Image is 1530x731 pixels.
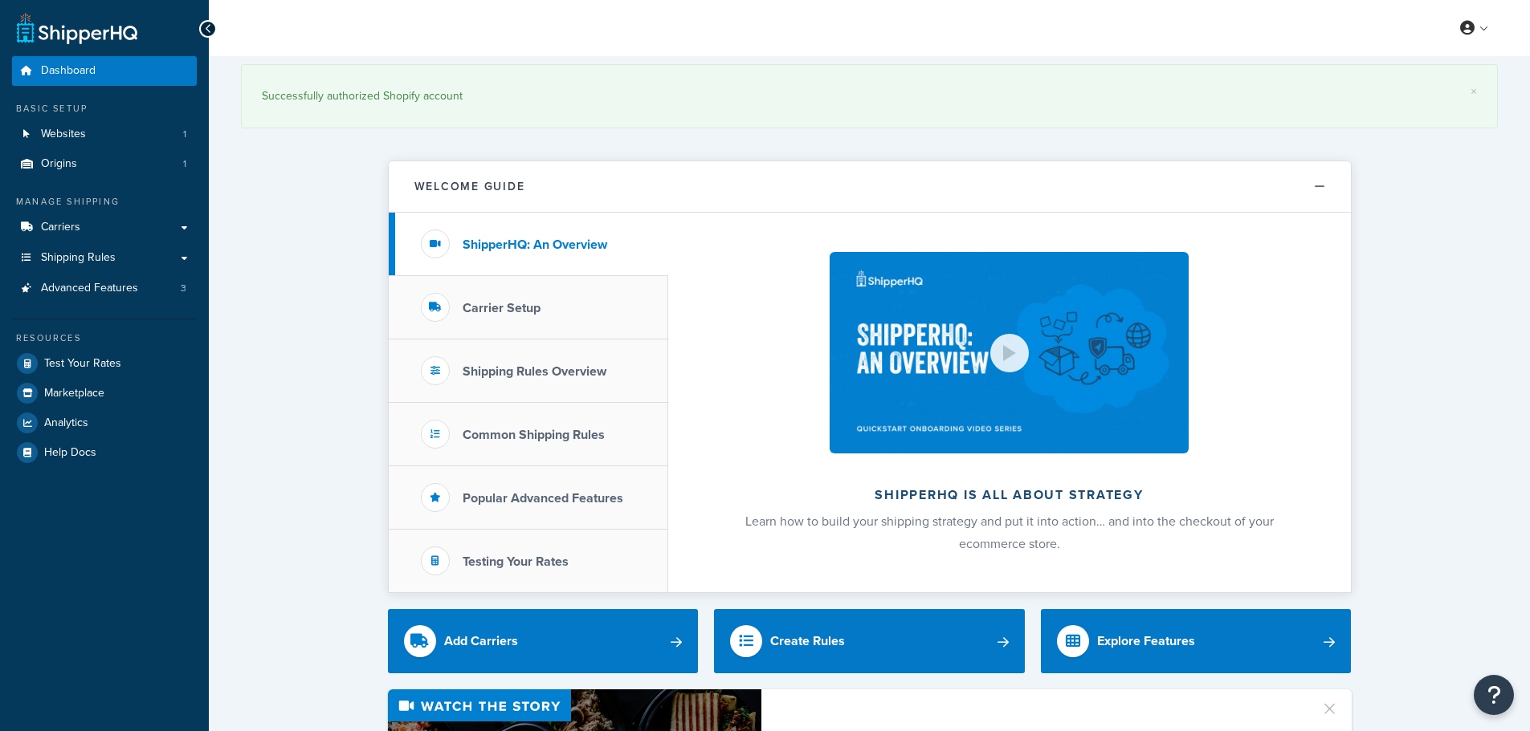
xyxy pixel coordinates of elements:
[262,85,1477,108] div: Successfully authorized Shopify account
[830,252,1188,453] img: ShipperHQ is all about strategy
[12,149,197,179] li: Origins
[41,128,86,141] span: Websites
[463,238,607,252] h3: ShipperHQ: An Overview
[12,56,197,86] a: Dashboard
[12,274,197,303] li: Advanced Features
[745,512,1274,553] span: Learn how to build your shipping strategy and put it into action… and into the checkout of your e...
[41,221,80,234] span: Carriers
[12,408,197,437] a: Analytics
[463,364,606,379] h3: Shipping Rules Overview
[12,274,197,303] a: Advanced Features3
[388,609,699,673] a: Add Carriers
[12,102,197,116] div: Basic Setup
[183,128,186,141] span: 1
[41,282,138,295] span: Advanced Features
[12,213,197,242] a: Carriers
[1471,85,1477,98] a: ×
[41,251,116,265] span: Shipping Rules
[12,120,197,149] li: Websites
[44,416,88,430] span: Analytics
[12,243,197,273] a: Shipping Rules
[41,64,96,78] span: Dashboard
[12,349,197,378] a: Test Your Rates
[44,387,104,400] span: Marketplace
[463,554,569,569] h3: Testing Your Rates
[770,630,845,652] div: Create Rules
[12,438,197,467] a: Help Docs
[444,630,518,652] div: Add Carriers
[463,301,541,315] h3: Carrier Setup
[1474,675,1514,715] button: Open Resource Center
[1097,630,1195,652] div: Explore Features
[414,181,525,193] h2: Welcome Guide
[1041,609,1352,673] a: Explore Features
[463,428,605,442] h3: Common Shipping Rules
[389,161,1351,213] button: Welcome Guide
[12,149,197,179] a: Origins1
[711,488,1308,502] h2: ShipperHQ is all about strategy
[12,120,197,149] a: Websites1
[463,491,623,506] h3: Popular Advanced Features
[183,157,186,171] span: 1
[714,609,1025,673] a: Create Rules
[44,446,96,460] span: Help Docs
[12,379,197,408] a: Marketplace
[181,282,186,295] span: 3
[44,357,121,371] span: Test Your Rates
[12,195,197,209] div: Manage Shipping
[41,157,77,171] span: Origins
[12,331,197,345] div: Resources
